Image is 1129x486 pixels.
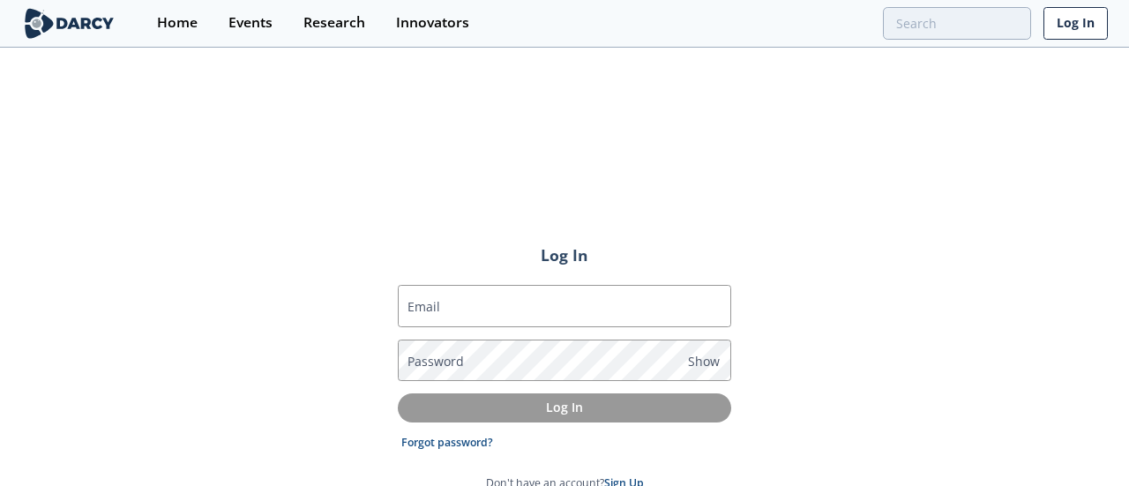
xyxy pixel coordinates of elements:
a: Log In [1043,7,1108,40]
div: Innovators [396,16,469,30]
button: Log In [398,393,731,422]
a: Forgot password? [401,435,493,451]
label: Password [407,352,464,370]
div: Home [157,16,198,30]
span: Show [688,352,720,370]
h2: Log In [398,243,731,266]
img: logo-wide.svg [21,8,117,39]
label: Email [407,297,440,316]
div: Events [228,16,273,30]
input: Advanced Search [883,7,1031,40]
div: Research [303,16,365,30]
p: Log In [410,398,719,416]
